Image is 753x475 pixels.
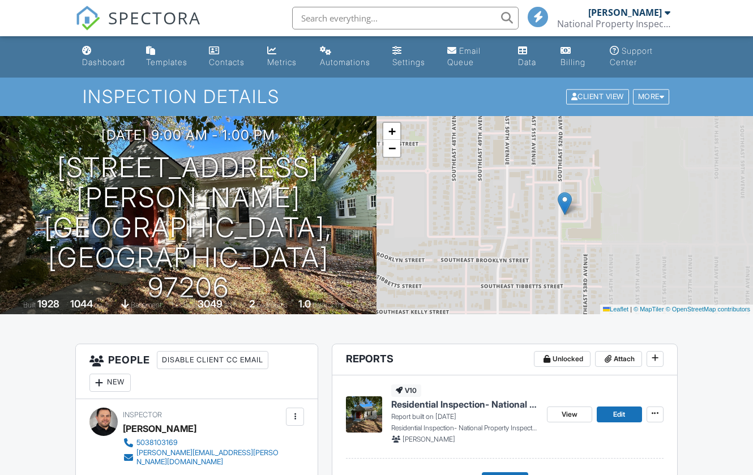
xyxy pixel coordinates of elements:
a: Metrics [263,41,306,73]
div: [PERSON_NAME] [123,420,196,437]
div: Billing [561,57,585,67]
img: Marker [558,192,572,215]
div: 5038103169 [136,438,178,447]
a: Templates [142,41,195,73]
div: 2 [249,298,255,310]
div: 3049 [198,298,223,310]
a: Zoom out [383,140,400,157]
a: Contacts [204,41,254,73]
a: Billing [556,41,596,73]
div: Metrics [267,57,297,67]
div: Client View [566,89,629,105]
div: National Property Inspections, PDX Metro [557,18,670,29]
a: Support Center [605,41,675,73]
a: Dashboard [78,41,132,73]
div: Settings [392,57,425,67]
input: Search everything... [292,7,519,29]
div: Data [518,57,536,67]
span: + [388,124,396,138]
div: 1928 [37,298,59,310]
a: SPECTORA [75,15,201,39]
span: bathrooms [313,301,345,309]
a: Leaflet [603,306,628,313]
div: New [89,374,131,392]
div: Automations [320,57,370,67]
a: Email Queue [443,41,504,73]
a: Data [514,41,547,73]
div: 1044 [70,298,93,310]
div: Disable Client CC Email [157,351,268,369]
a: 5038103169 [123,437,283,448]
span: − [388,141,396,155]
a: © OpenStreetMap contributors [666,306,750,313]
span: sq.ft. [224,301,238,309]
a: [PERSON_NAME][EMAIL_ADDRESS][PERSON_NAME][DOMAIN_NAME] [123,448,283,467]
div: Templates [146,57,187,67]
span: sq. ft. [95,301,110,309]
div: Email Queue [447,46,481,67]
span: Inspector [123,410,162,419]
img: The Best Home Inspection Software - Spectora [75,6,100,31]
span: bedrooms [256,301,288,309]
span: Lot Size [172,301,196,309]
div: [PERSON_NAME][EMAIL_ADDRESS][PERSON_NAME][DOMAIN_NAME] [136,448,283,467]
h1: [STREET_ADDRESS][PERSON_NAME] [GEOGRAPHIC_DATA], [GEOGRAPHIC_DATA] 97206 [18,153,358,302]
div: 1.0 [298,298,311,310]
span: | [630,306,632,313]
a: Client View [565,92,632,100]
a: Settings [388,41,434,73]
span: SPECTORA [108,6,201,29]
span: basement [131,301,161,309]
div: Dashboard [82,57,125,67]
div: More [633,89,670,105]
div: [PERSON_NAME] [588,7,662,18]
span: Built [23,301,36,309]
a: © MapTiler [634,306,664,313]
div: Support Center [610,46,653,67]
a: Automations (Basic) [315,41,379,73]
h3: [DATE] 9:00 am - 1:00 pm [101,127,275,143]
h1: Inspection Details [83,87,670,106]
div: Contacts [209,57,245,67]
a: Zoom in [383,123,400,140]
h3: People [76,344,318,399]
